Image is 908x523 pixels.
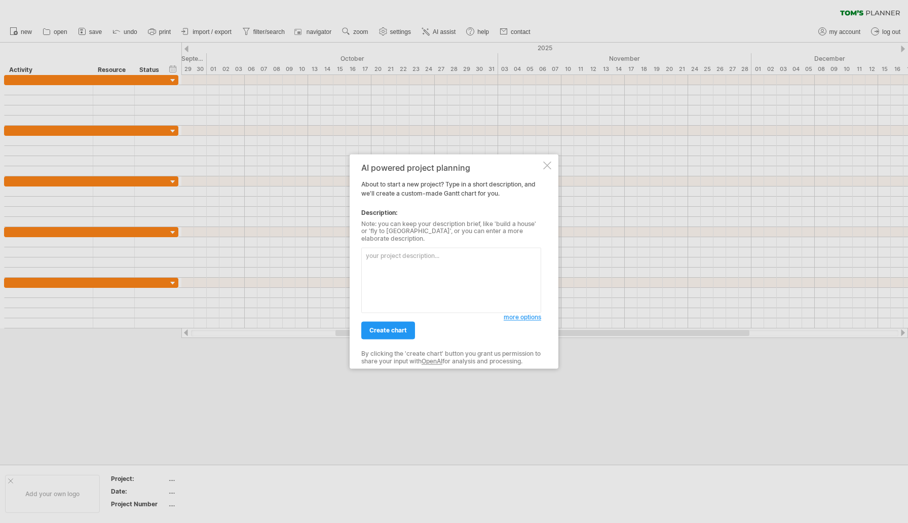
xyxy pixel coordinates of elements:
[422,357,442,365] a: OpenAI
[504,313,541,322] a: more options
[361,322,415,340] a: create chart
[361,351,541,365] div: By clicking the 'create chart' button you grant us permission to share your input with for analys...
[361,163,541,172] div: AI powered project planning
[504,314,541,321] span: more options
[361,163,541,359] div: About to start a new project? Type in a short description, and we'll create a custom-made Gantt c...
[361,208,541,217] div: Description:
[369,327,407,334] span: create chart
[361,220,541,242] div: Note: you can keep your description brief, like 'build a house' or 'fly to [GEOGRAPHIC_DATA]', or...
